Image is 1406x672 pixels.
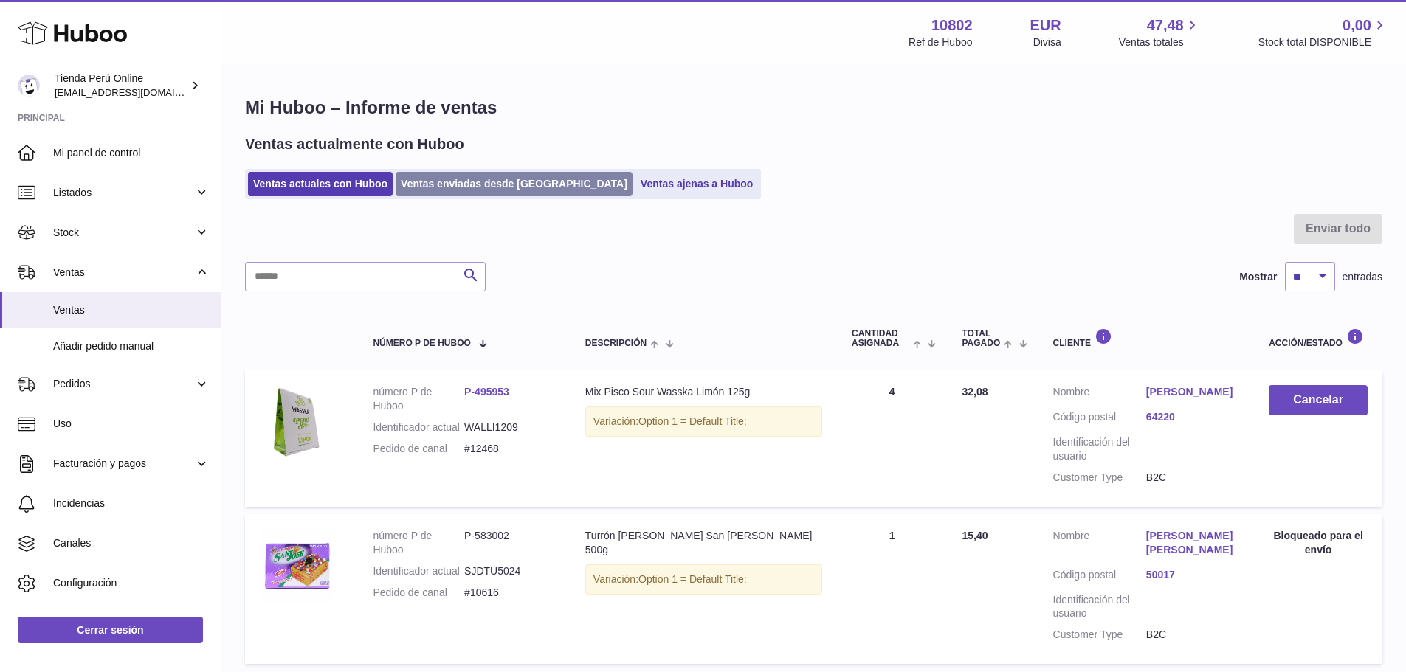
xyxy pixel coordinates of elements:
a: Ventas ajenas a Huboo [635,172,759,196]
img: turrones-san-jose-500-g-A.jpg [260,529,334,603]
span: entradas [1343,270,1382,284]
span: Incidencias [53,496,210,510]
span: 32,08 [962,386,988,398]
dd: SJDTU5024 [464,564,556,578]
a: Cerrar sesión [18,617,203,643]
button: Cancelar [1269,385,1368,415]
dd: WALLI1209 [464,420,556,434]
span: Ventas totales [1119,35,1201,49]
span: 15,40 [962,530,988,541]
strong: 10802 [931,15,973,35]
span: Stock [53,226,194,240]
dt: Nombre [1053,529,1146,561]
img: internalAdmin-10802@internal.huboo.com [18,75,40,97]
dt: número P de Huboo [373,385,464,413]
dt: Identificador actual [373,564,464,578]
span: Ventas [53,266,194,280]
span: Uso [53,417,210,431]
a: 0,00 Stock total DISPONIBLE [1258,15,1388,49]
div: Variación: [585,564,822,595]
span: 47,48 [1147,15,1184,35]
span: número P de Huboo [373,339,470,348]
span: [EMAIL_ADDRESS][DOMAIN_NAME] [55,86,217,98]
dt: Código postal [1053,410,1146,428]
span: Stock total DISPONIBLE [1258,35,1388,49]
dd: #10616 [464,586,556,600]
span: Listados [53,186,194,200]
label: Mostrar [1239,270,1277,284]
dt: Pedido de canal [373,586,464,600]
dt: Identificación del usuario [1053,435,1146,463]
dt: número P de Huboo [373,529,464,557]
span: Ventas [53,303,210,317]
a: Ventas enviadas desde [GEOGRAPHIC_DATA] [396,172,633,196]
span: Total pagado [962,329,1000,348]
span: Canales [53,536,210,550]
div: Variación: [585,406,822,437]
a: 47,48 Ventas totales [1119,15,1201,49]
div: Tienda Perú Online [55,72,187,100]
a: 64220 [1146,410,1239,424]
div: Acción/Estado [1269,328,1368,348]
div: Bloqueado para el envío [1269,529,1368,557]
dd: B2C [1146,628,1239,642]
dt: Customer Type [1053,471,1146,485]
div: Cliente [1053,328,1240,348]
dd: P-583002 [464,529,556,557]
div: Turrón [PERSON_NAME] San [PERSON_NAME] 500g [585,529,822,557]
dt: Identificador actual [373,420,464,434]
dd: B2C [1146,471,1239,485]
span: Facturación y pagos [53,457,194,471]
span: Option 1 = Default Title; [638,415,747,427]
dt: Identificación del usuario [1053,593,1146,621]
dt: Customer Type [1053,628,1146,642]
strong: EUR [1030,15,1061,35]
a: Ventas actuales con Huboo [248,172,393,196]
span: Mi panel de control [53,146,210,160]
dt: Pedido de canal [373,442,464,456]
div: Ref de Huboo [909,35,972,49]
a: 50017 [1146,568,1239,582]
td: 4 [837,370,947,506]
h2: Ventas actualmente con Huboo [245,134,464,154]
span: Cantidad ASIGNADA [852,329,909,348]
span: Añadir pedido manual [53,339,210,353]
div: Mix Pisco Sour Wasska Limón 125g [585,385,822,399]
img: mix-pisco-sour-A.jpg [260,385,334,459]
span: Pedidos [53,377,194,391]
a: [PERSON_NAME] [PERSON_NAME] [1146,529,1239,557]
dt: Código postal [1053,568,1146,586]
span: Configuración [53,576,210,590]
span: Option 1 = Default Title; [638,573,747,585]
a: P-495953 [464,386,509,398]
dt: Nombre [1053,385,1146,403]
dd: #12468 [464,442,556,456]
h1: Mi Huboo – Informe de ventas [245,96,1382,119]
td: 1 [837,514,947,664]
span: 0,00 [1343,15,1371,35]
a: [PERSON_NAME] [1146,385,1239,399]
span: Descripción [585,339,647,348]
div: Divisa [1033,35,1061,49]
